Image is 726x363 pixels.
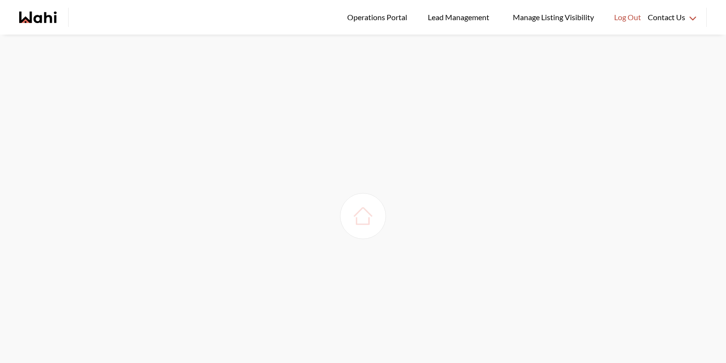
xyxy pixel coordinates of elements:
img: loading house image [350,203,376,230]
span: Operations Portal [347,11,411,24]
span: Lead Management [428,11,493,24]
span: Log Out [614,11,641,24]
a: Wahi homepage [19,12,57,23]
span: Manage Listing Visibility [510,11,597,24]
